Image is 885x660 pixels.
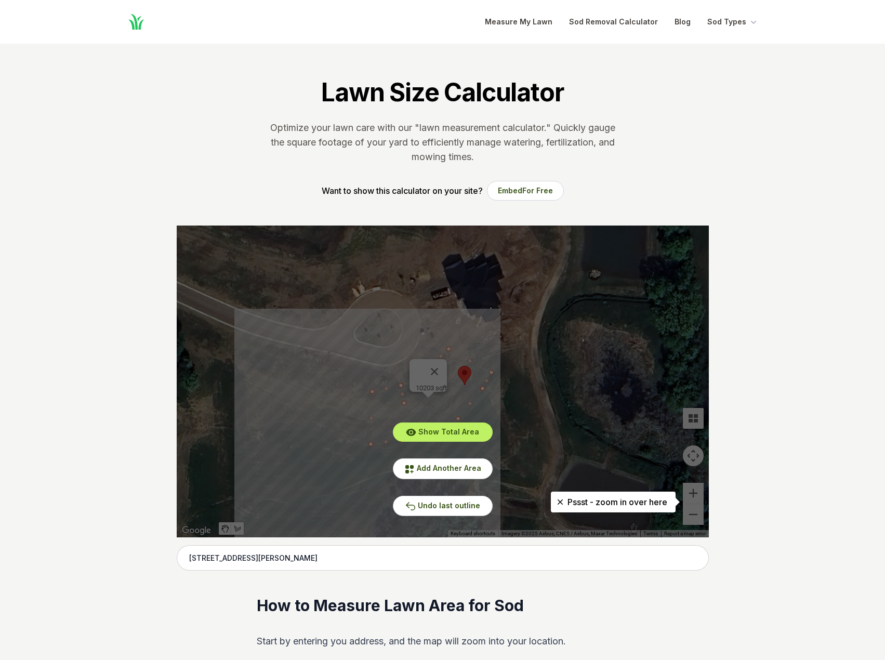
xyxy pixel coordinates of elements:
button: Sod Types [707,16,759,28]
span: For Free [522,186,553,195]
span: Add Another Area [417,464,481,472]
h1: Lawn Size Calculator [321,77,563,108]
h2: How to Measure Lawn Area for Sod [257,596,628,616]
p: Pssst - zoom in over here [559,496,667,508]
p: Start by entering you address, and the map will zoom into your location. [257,633,628,650]
button: Undo last outline [393,496,493,516]
p: Want to show this calculator on your site? [322,184,483,197]
span: Undo last outline [418,501,480,510]
p: Optimize your lawn care with our "lawn measurement calculator." Quickly gauge the square footage ... [268,121,617,164]
button: EmbedFor Free [487,181,564,201]
span: Show Total Area [418,427,479,436]
input: Enter your address to get started [177,545,709,571]
a: Sod Removal Calculator [569,16,658,28]
button: Show Total Area [393,423,493,442]
button: Add Another Area [393,458,493,479]
a: Blog [675,16,691,28]
a: Measure My Lawn [485,16,552,28]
